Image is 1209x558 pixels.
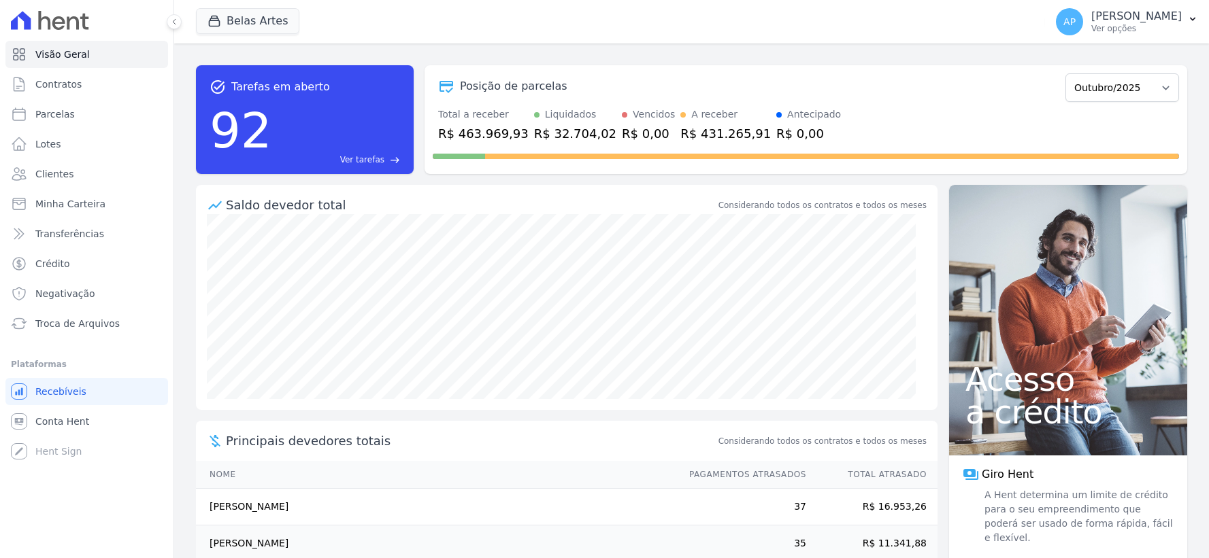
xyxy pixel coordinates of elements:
[35,197,105,211] span: Minha Carteira
[340,154,384,166] span: Ver tarefas
[718,435,927,447] span: Considerando todos os contratos e todos os meses
[11,356,163,372] div: Plataformas
[1091,10,1182,23] p: [PERSON_NAME]
[35,415,89,428] span: Conta Hent
[35,137,61,151] span: Lotes
[35,317,120,330] span: Troca de Arquivos
[438,124,529,143] div: R$ 463.969,93
[460,78,567,94] div: Posição de parcelas
[210,79,226,95] span: task_alt
[718,199,927,211] div: Considerando todos os contratos e todos os meses
[807,489,938,525] td: R$ 16.953,26
[5,310,168,337] a: Troca de Arquivos
[807,461,938,489] th: Total Atrasado
[5,41,168,68] a: Visão Geral
[5,190,168,217] a: Minha Carteira
[965,396,1171,428] span: a crédito
[35,48,90,61] span: Visão Geral
[787,107,841,122] div: Antecipado
[676,461,807,489] th: Pagamentos Atrasados
[196,8,299,34] button: Belas Artes
[680,124,771,143] div: R$ 431.265,91
[534,124,616,143] div: R$ 32.704,02
[1063,17,1076,27] span: AP
[5,220,168,247] a: Transferências
[278,154,400,166] a: Ver tarefas east
[5,130,168,158] a: Lotes
[226,196,716,214] div: Saldo devedor total
[691,107,738,122] div: A receber
[676,489,807,525] td: 37
[226,432,716,450] span: Principais devedores totais
[35,107,75,121] span: Parcelas
[35,227,104,241] span: Transferências
[5,101,168,128] a: Parcelas
[5,250,168,277] a: Crédito
[35,167,73,181] span: Clientes
[633,107,675,122] div: Vencidos
[965,363,1171,396] span: Acesso
[196,489,676,525] td: [PERSON_NAME]
[210,95,272,166] div: 92
[35,77,82,91] span: Contratos
[231,79,330,95] span: Tarefas em aberto
[5,280,168,307] a: Negativação
[1045,3,1209,41] button: AP [PERSON_NAME] Ver opções
[35,385,86,398] span: Recebíveis
[35,257,70,271] span: Crédito
[1091,23,1182,34] p: Ver opções
[5,71,168,98] a: Contratos
[35,287,95,300] span: Negativação
[390,155,400,165] span: east
[622,124,675,143] div: R$ 0,00
[196,461,676,489] th: Nome
[776,124,841,143] div: R$ 0,00
[982,466,1033,483] span: Giro Hent
[545,107,597,122] div: Liquidados
[5,408,168,435] a: Conta Hent
[438,107,529,122] div: Total a receber
[5,160,168,188] a: Clientes
[5,378,168,405] a: Recebíveis
[982,488,1174,545] span: A Hent determina um limite de crédito para o seu empreendimento que poderá ser usado de forma ráp...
